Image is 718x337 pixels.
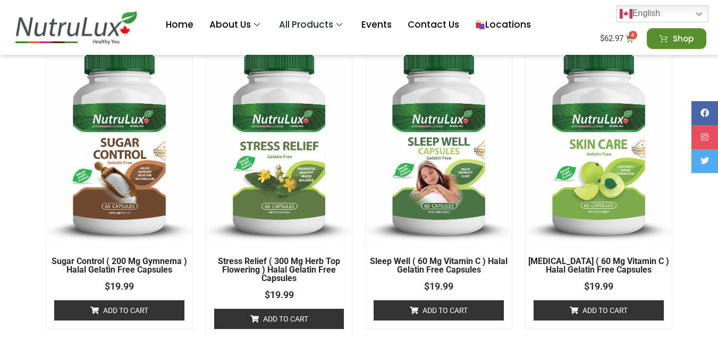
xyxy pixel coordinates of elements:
span: $ [600,34,604,43]
img: Stress Relief ( 300 mg Herb Top Flowering ) Halal Gelatin Free Capsules [206,43,352,244]
a: Add to cart: “Stress Relief ( 300 mg Herb Top Flowering ) Halal Gelatin Free Capsules” [214,309,344,329]
a: Add to cart: “Sleep Well ( 60 mg Vitamin C ) Halal Gelatin Free Capsules” [374,300,504,320]
bdi: 19.99 [105,281,134,292]
span: 6 [629,31,637,39]
bdi: 62.97 [600,34,623,43]
a: Sugar Control ( 200 mg Gymnema ) Halal Gelatin Free Capsules [46,257,192,274]
a: About Us [201,4,271,46]
a: Sleep Well ( 60 mg Vitamin C ) Halal Gelatin Free Capsules [366,257,512,274]
img: Sugar Control ( 200 mg Gymnema ) Halal Gelatin Free Capsules [46,43,192,244]
a: Add to cart: “Sugar Control ( 200 mg Gymnema ) Halal Gelatin Free Capsules” [54,300,184,320]
a: $62.97 6 [587,28,647,49]
span: $ [265,289,270,300]
img: 🛍️ [476,20,485,29]
span: $ [584,281,589,292]
bdi: 19.99 [584,281,613,292]
a: All Products [271,4,353,46]
span: $ [424,281,429,292]
img: Skin Care ( 60 mg Vitamin C ) Halal Gelatin Free Capsules [526,43,672,244]
span: $ [105,281,110,292]
a: Stress Relief ( 300 mg Herb Top Flowering ) Halal Gelatin Free Capsules [206,257,352,283]
a: Locations [467,4,539,46]
a: English [616,5,708,22]
a: [MEDICAL_DATA] ( 60 mg Vitamin C ) Halal Gelatin Free Capsules [526,257,672,274]
bdi: 19.99 [265,289,294,300]
a: Home [158,4,201,46]
img: Sleep Well ( 60 mg Vitamin C ) Halal Gelatin Free Capsules [366,43,512,244]
a: Contact Us [400,4,467,46]
a: Add to cart: “Skin Care ( 60 mg Vitamin C ) Halal Gelatin Free Capsules” [534,300,664,320]
bdi: 19.99 [424,281,453,292]
span: Shop [673,35,694,43]
a: Shop [647,28,706,49]
a: Events [353,4,400,46]
img: en [620,7,632,20]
